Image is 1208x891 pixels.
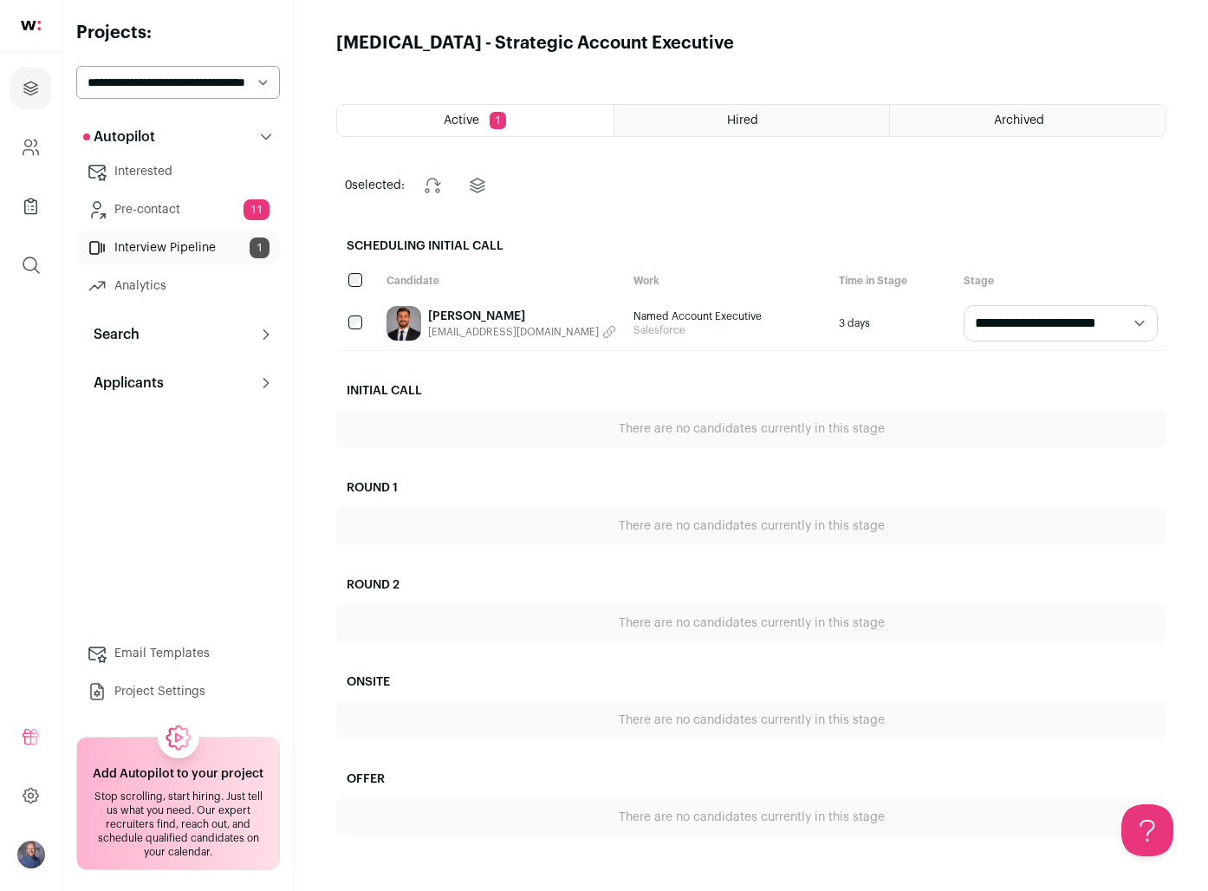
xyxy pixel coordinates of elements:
h2: Offer [336,760,1166,798]
a: Interview Pipeline1 [76,231,280,265]
p: Applicants [83,373,164,393]
div: There are no candidates currently in this stage [336,701,1166,739]
span: [EMAIL_ADDRESS][DOMAIN_NAME] [428,325,599,339]
h2: Onsite [336,663,1166,701]
h2: Projects: [76,21,280,45]
iframe: Help Scout Beacon - Open [1121,804,1173,856]
div: Candidate [378,265,625,296]
a: [PERSON_NAME] [428,308,616,325]
p: Autopilot [83,127,155,147]
span: Archived [994,114,1044,127]
img: 17073242-medium_jpg [17,841,45,868]
button: Open dropdown [17,841,45,868]
p: Search [83,324,140,345]
a: Company Lists [10,185,51,227]
a: Email Templates [76,636,280,671]
div: Work [625,265,830,296]
span: 1 [250,237,270,258]
span: selected: [345,177,405,194]
span: 1 [490,112,506,129]
a: Analytics [76,269,280,303]
div: Stop scrolling, start hiring. Just tell us what you need. Our expert recruiters find, reach out, ... [88,790,269,859]
span: Named Account Executive [633,309,822,323]
a: Archived [890,105,1166,136]
div: 3 days [830,296,955,350]
a: Interested [76,154,280,189]
span: 11 [244,199,270,220]
div: There are no candidates currently in this stage [336,604,1166,642]
span: Salesforce [633,323,822,337]
img: wellfound-shorthand-0d5821cbd27db2630d0214b213865d53afaa358527fdda9d0ea32b1df1b89c2c.svg [21,21,41,30]
h2: Initial Call [336,372,1166,410]
h2: Round 2 [336,566,1166,604]
a: Add Autopilot to your project Stop scrolling, start hiring. Just tell us what you need. Our exper... [76,737,280,870]
button: Search [76,317,280,352]
h1: [MEDICAL_DATA] - Strategic Account Executive [336,31,734,55]
button: Autopilot [76,120,280,154]
button: [EMAIL_ADDRESS][DOMAIN_NAME] [428,325,616,339]
a: Company and ATS Settings [10,127,51,168]
div: There are no candidates currently in this stage [336,798,1166,836]
h2: Scheduling Initial Call [336,227,1166,265]
a: Project Settings [76,674,280,709]
a: Hired [614,105,890,136]
span: Active [444,114,479,127]
span: 0 [345,179,352,192]
img: 8e67bc14611def6b0c9932c286275e6b1c6236c0b8da52bb9872864bb0477608.jpg [386,306,421,341]
button: Applicants [76,366,280,400]
div: There are no candidates currently in this stage [336,507,1166,545]
div: Time in Stage [830,265,955,296]
span: Hired [727,114,758,127]
a: Pre-contact11 [76,192,280,227]
h2: Round 1 [336,469,1166,507]
div: There are no candidates currently in this stage [336,410,1166,448]
div: Stage [955,265,1166,296]
h2: Add Autopilot to your project [93,765,263,783]
a: Projects [10,68,51,109]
